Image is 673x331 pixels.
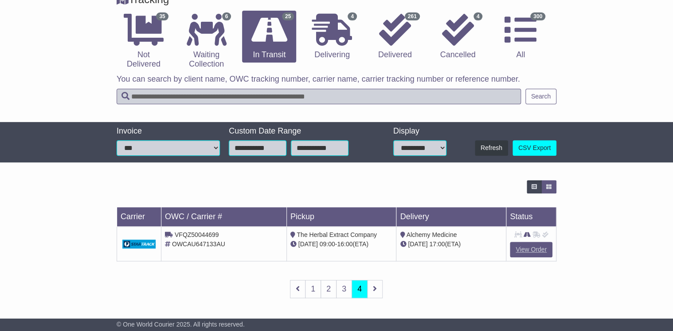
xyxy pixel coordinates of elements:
[431,11,485,63] a: 4 Cancelled
[298,240,318,248] span: [DATE]
[222,12,231,20] span: 6
[117,75,556,84] p: You can search by client name, OWC tracking number, carrier name, carrier tracking number or refe...
[396,207,506,227] td: Delivery
[297,231,377,238] span: The Herbal Extract Company
[506,207,556,227] td: Status
[305,280,321,298] a: 1
[348,12,357,20] span: 4
[320,240,335,248] span: 09:00
[352,280,368,298] a: 4
[117,11,171,72] a: 35 Not Delivered
[493,11,548,63] a: 300 All
[161,207,287,227] td: OWC / Carrier #
[117,321,245,328] span: © One World Courier 2025. All rights reserved.
[180,11,234,72] a: 6 Waiting Collection
[305,11,359,63] a: 4 Delivering
[513,140,556,156] a: CSV Export
[400,240,502,249] div: (ETA)
[336,280,352,298] a: 3
[117,126,220,136] div: Invoice
[530,12,545,20] span: 300
[175,231,219,238] span: VFQZ50044699
[156,12,168,20] span: 35
[429,240,445,248] span: 17:00
[229,126,369,136] div: Custom Date Range
[407,231,457,238] span: Alchemy Medicine
[321,280,336,298] a: 2
[242,11,296,63] a: 25 In Transit
[408,240,427,248] span: [DATE]
[393,126,447,136] div: Display
[122,240,156,248] img: GetCarrierServiceDarkLogo
[510,242,552,257] a: View Order
[172,240,225,248] span: OWCAU647133AU
[475,140,508,156] button: Refresh
[337,240,352,248] span: 16:00
[473,12,483,20] span: 4
[286,207,396,227] td: Pickup
[525,89,556,104] button: Search
[117,207,161,227] td: Carrier
[282,12,294,20] span: 25
[290,240,393,249] div: - (ETA)
[368,11,422,63] a: 261 Delivered
[405,12,420,20] span: 261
